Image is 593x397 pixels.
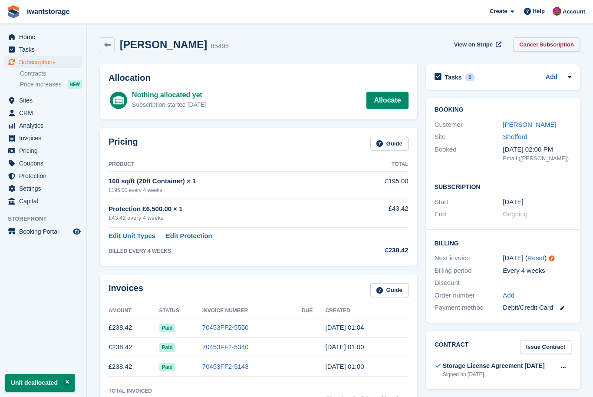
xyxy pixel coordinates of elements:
a: Cancel Subscription [513,37,580,52]
span: Analytics [19,119,71,132]
a: menu [4,31,82,43]
div: Payment method [435,303,503,313]
th: Status [159,304,202,318]
a: menu [4,182,82,195]
th: Due [302,304,325,318]
div: Next invoice [435,253,503,263]
a: iwantstorage [23,4,73,19]
a: menu [4,94,82,106]
div: 160 sq/ft (20ft Container) × 1 [109,176,353,186]
th: Amount [109,304,159,318]
a: Issue Contract [520,340,571,354]
h2: [PERSON_NAME] [120,39,207,50]
div: BILLED EVERY 4 WEEKS [109,247,353,255]
span: View on Stripe [454,40,493,49]
div: Site [435,132,503,142]
div: £195.00 every 4 weeks [109,186,353,194]
div: NEW [68,80,82,89]
div: Protection £6,500.00 × 1 [109,204,353,214]
div: Order number [435,291,503,301]
span: CRM [19,107,71,119]
span: Settings [19,182,71,195]
span: Capital [19,195,71,207]
span: Sites [19,94,71,106]
span: Create [490,7,507,16]
td: £43.42 [353,199,409,227]
time: 2025-05-26 00:00:40 UTC [326,363,364,370]
span: Home [19,31,71,43]
span: Paid [159,343,175,352]
a: 70453FF2-5143 [202,363,249,370]
td: £238.42 [109,337,159,357]
div: Start [435,197,503,207]
span: Subscriptions [19,56,71,68]
div: [DATE] 02:00 PM [503,145,571,155]
span: Account [563,7,585,16]
h2: Allocation [109,73,409,83]
a: menu [4,195,82,207]
a: menu [4,107,82,119]
a: menu [4,43,82,56]
a: menu [4,157,82,169]
span: Paid [159,363,175,371]
th: Created [326,304,409,318]
div: Customer [435,120,503,130]
a: View on Stripe [451,37,503,52]
a: Allocate [366,92,408,109]
h2: Contract [435,340,469,354]
div: End [435,209,503,219]
div: £238.42 [353,245,409,255]
a: Preview store [72,226,82,237]
span: Coupons [19,157,71,169]
div: - [503,278,571,288]
a: Add [503,291,514,301]
div: Debit/Credit Card [503,303,571,313]
a: Reset [527,254,544,261]
td: £195.00 [353,172,409,199]
a: menu [4,145,82,157]
a: Add [546,73,557,83]
div: £43.42 every 4 weeks [109,214,353,222]
div: 85495 [211,41,229,51]
span: Storefront [8,215,86,223]
a: Guide [370,283,409,298]
div: Nothing allocated yet [132,90,207,100]
p: Unit deallocated [5,374,75,392]
div: Subscription started [DATE] [132,100,207,109]
h2: Subscription [435,182,571,191]
a: Price increases NEW [20,79,82,89]
a: 70453FF2-5550 [202,324,249,331]
span: Booking Portal [19,225,71,238]
h2: Billing [435,238,571,247]
time: 2025-05-26 00:00:00 UTC [503,197,523,207]
a: menu [4,225,82,238]
a: Edit Unit Types [109,231,155,241]
a: Edit Protection [166,231,212,241]
a: 70453FF2-5340 [202,343,249,351]
span: Tasks [19,43,71,56]
th: Total [353,158,409,172]
div: Every 4 weeks [503,266,571,276]
a: menu [4,119,82,132]
span: Invoices [19,132,71,144]
div: Signed on [DATE] [443,371,545,378]
img: Jonathan [553,7,561,16]
span: Ongoing [503,210,527,218]
a: Contracts [20,69,82,78]
a: menu [4,132,82,144]
h2: Booking [435,106,571,113]
time: 2025-07-21 00:04:00 UTC [326,324,364,331]
time: 2025-06-23 00:00:14 UTC [326,343,364,351]
div: 0 [465,73,475,81]
div: Billing period [435,266,503,276]
a: [PERSON_NAME] [503,121,556,128]
div: [DATE] ( ) [503,253,571,263]
span: Pricing [19,145,71,157]
a: menu [4,56,82,68]
span: Protection [19,170,71,182]
img: stora-icon-8386f47178a22dfd0bd8f6a31ec36ba5ce8667c1dd55bd0f319d3a0aa187defe.svg [7,5,20,18]
th: Invoice Number [202,304,302,318]
span: Help [533,7,545,16]
h2: Invoices [109,283,143,298]
h2: Tasks [445,73,462,81]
